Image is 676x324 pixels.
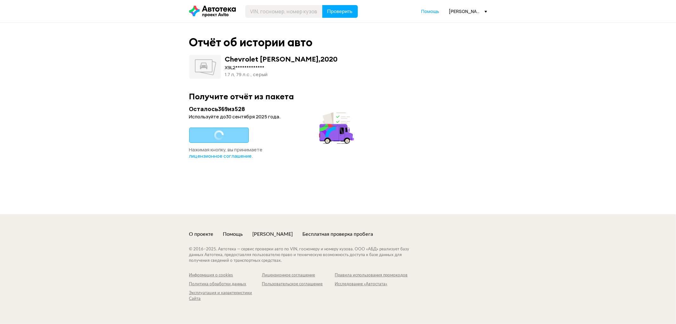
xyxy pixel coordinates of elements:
a: Бесплатная проверка пробега [303,231,373,238]
span: лицензионное соглашение [189,153,252,159]
a: Лицензионное соглашение [262,273,335,278]
a: Информация о cookies [189,273,262,278]
div: Chevrolet [PERSON_NAME] , 2020 [225,55,338,63]
input: VIN, госномер, номер кузова [245,5,323,18]
button: Проверить [322,5,358,18]
div: © 2016– 2025 . Автотека — сервис проверки авто по VIN, госномеру и номеру кузова. ООО «АБД» реали... [189,247,422,264]
div: 1.7 л, 79 л.c., серый [225,71,338,78]
span: Проверить [327,9,353,14]
a: Пользовательское соглашение [262,281,335,287]
span: Помощь [422,8,440,14]
a: Исследование «Автостата» [335,281,408,287]
a: лицензионное соглашение [189,153,252,159]
a: Политика обработки данных [189,281,262,287]
a: Правила использования промокодов [335,273,408,278]
span: Нажимая кнопку, вы принимаете . [189,146,263,159]
a: О проекте [189,231,214,238]
a: Помощь [422,8,440,15]
div: Отчёт об истории авто [189,36,313,49]
div: Получите отчёт из пакета [189,91,487,101]
a: Эксплуатация и характеристики Сайта [189,290,262,302]
div: [PERSON_NAME][EMAIL_ADDRESS][DOMAIN_NAME] [449,8,487,14]
a: [PERSON_NAME] [253,231,293,238]
a: Помощь [223,231,243,238]
div: Осталось 369 из 528 [189,105,356,113]
div: Используйте до 30 сентября 2025 года . [189,114,356,120]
